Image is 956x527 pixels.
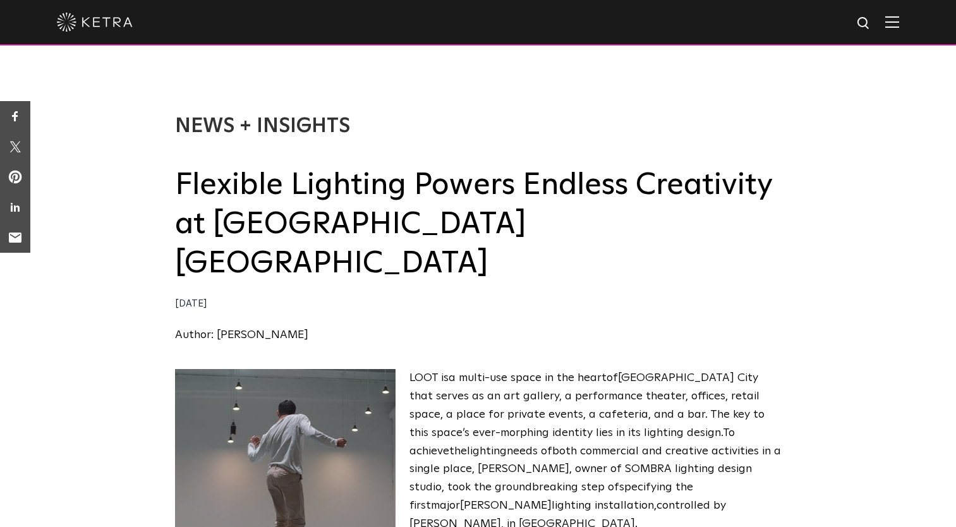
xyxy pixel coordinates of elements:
[856,16,872,32] img: search icon
[449,445,467,457] span: the
[409,427,735,457] span: To achieve
[460,500,552,511] span: [PERSON_NAME]
[414,372,449,384] span: OOT is
[885,16,899,28] img: Hamburger%20Nav.svg
[602,372,607,384] span: t
[409,463,752,493] span: , [PERSON_NAME], owner of SOMBRA lighting design studio, took the groundbreaking step of
[175,329,308,341] a: Author: [PERSON_NAME]
[409,372,765,438] span: ity that serves as an art gallery, a performance theater, offices, retail space, a place for priv...
[57,13,133,32] img: ketra-logo-2019-white
[409,482,693,511] span: the first
[175,295,782,313] div: [DATE]
[409,445,781,475] span: both commercial and creative activities in a single place
[607,372,618,384] span: of
[431,500,460,511] span: major
[467,445,507,457] span: lighting
[449,372,542,384] span: a multi-use space
[545,372,602,384] span: in the hear
[618,372,734,384] span: [GEOGRAPHIC_DATA]
[409,372,414,384] span: L
[654,500,656,511] span: ,
[619,482,672,493] span: specifying
[175,116,350,136] a: News + Insights
[737,372,745,384] span: C
[552,500,654,511] span: lighting installation
[507,445,552,457] span: needs of
[175,166,782,284] h2: Flexible Lighting Powers Endless Creativity at [GEOGRAPHIC_DATA] [GEOGRAPHIC_DATA]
